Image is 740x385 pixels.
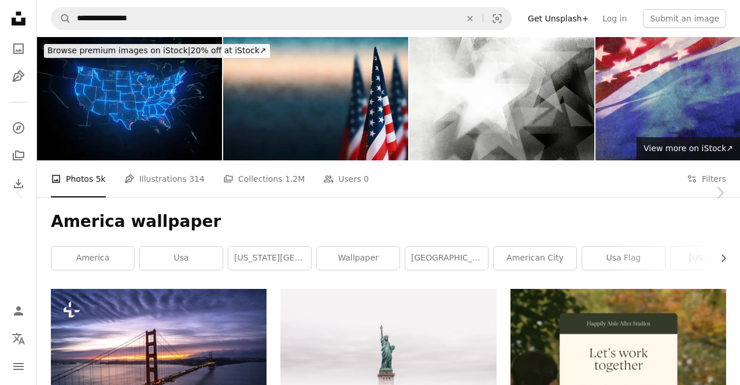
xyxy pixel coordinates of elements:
a: Collections 1.2M [223,160,305,197]
button: Visual search [483,8,511,30]
button: Menu [7,355,30,378]
button: Submit an image [643,9,726,28]
span: 0 [364,173,369,185]
span: Browse premium images on iStock | [47,46,190,55]
form: Find visuals sitewide [51,7,512,30]
a: View more on iStock↗ [637,137,740,160]
a: Next [700,137,740,248]
a: [GEOGRAPHIC_DATA] [405,247,488,270]
img: Map of USA on dark digital background representing global communication and global finances [37,37,222,160]
a: american city [494,247,576,270]
a: Log in [595,9,634,28]
button: Filters [687,160,726,197]
a: Illustrations 314 [124,160,205,197]
a: a view of the golden gate bridge at sunset [51,355,267,366]
a: usa [140,247,223,270]
a: Users 0 [323,160,369,197]
img: American flags Happy Veterans Day, Labour Day, Independence Day. [223,37,408,160]
a: Photos [7,37,30,60]
a: wallpaper [317,247,399,270]
a: Statue of Liberty [280,355,496,365]
button: scroll list to the right [713,247,726,270]
img: scratchy star background [409,37,594,160]
a: usa flag [582,247,665,270]
span: View more on iStock ↗ [643,144,733,153]
span: 314 [189,173,205,185]
a: Illustrations [7,65,30,88]
a: Browse premium images on iStock|20% off at iStock↗ [37,37,277,65]
button: Language [7,327,30,350]
a: [US_STATE][GEOGRAPHIC_DATA] wallpaper [228,247,311,270]
button: Search Unsplash [51,8,71,30]
span: 1.2M [285,173,305,185]
a: Explore [7,116,30,140]
div: 20% off at iStock ↗ [44,44,270,58]
a: Get Unsplash+ [521,9,595,28]
a: Log in / Sign up [7,299,30,322]
button: Clear [457,8,483,30]
h1: America wallpaper [51,211,726,232]
a: america [51,247,134,270]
